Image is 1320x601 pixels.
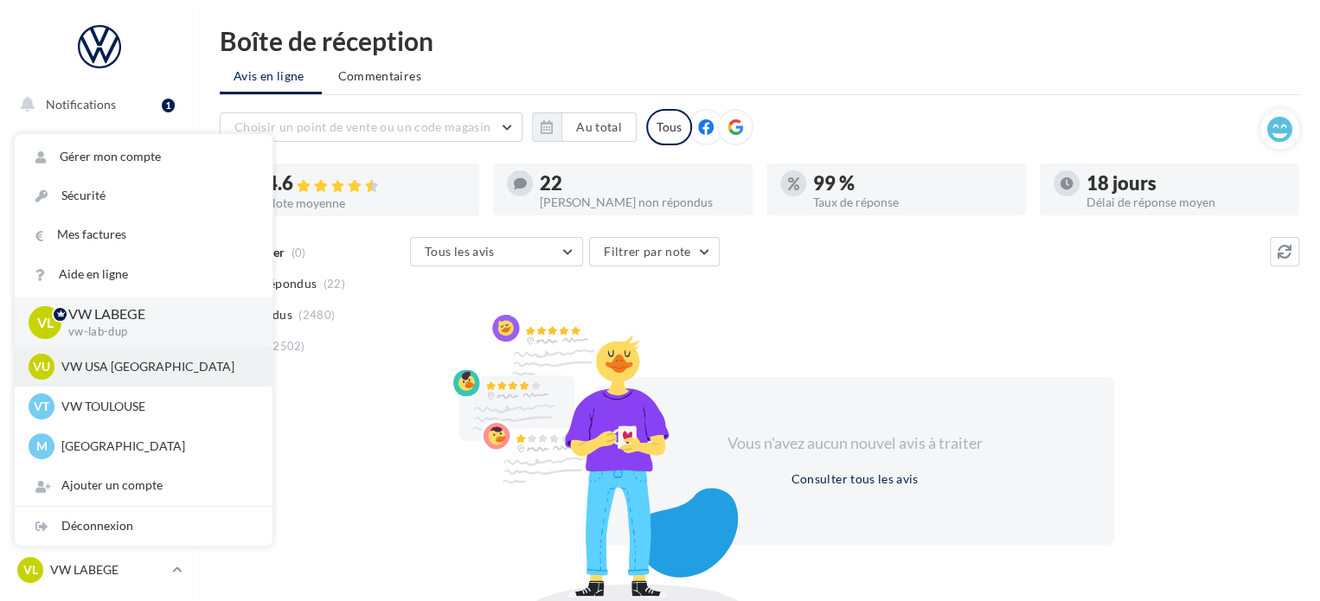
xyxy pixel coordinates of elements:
[784,469,925,489] button: Consulter tous les avis
[61,398,252,415] p: VW TOULOUSE
[68,304,245,324] p: VW LABEGE
[561,112,637,142] button: Au total
[532,112,637,142] button: Au total
[10,260,189,297] a: Campagnes
[324,277,345,291] span: (22)
[338,67,421,85] span: Commentaires
[10,86,182,123] button: Notifications 1
[36,438,48,455] span: M
[10,217,189,253] a: Visibilité en ligne
[33,358,50,375] span: VU
[646,109,692,145] div: Tous
[15,215,272,254] a: Mes factures
[540,196,739,208] div: [PERSON_NAME] non répondus
[410,237,583,266] button: Tous les avis
[162,99,175,112] div: 1
[34,398,49,415] span: VT
[540,174,739,193] div: 22
[46,97,116,112] span: Notifications
[1086,174,1285,193] div: 18 jours
[50,561,165,579] p: VW LABEGE
[298,308,335,322] span: (2480)
[61,438,252,455] p: [GEOGRAPHIC_DATA]
[10,432,189,483] a: PLV et print personnalisable
[266,197,465,209] div: Note moyenne
[425,244,495,259] span: Tous les avis
[10,389,189,425] a: Calendrier
[10,346,189,382] a: Médiathèque
[813,174,1012,193] div: 99 %
[234,119,490,134] span: Choisir un point de vente ou un code magasin
[10,130,189,166] a: Opérations
[10,172,189,209] a: Boîte de réception
[68,324,245,340] p: vw-lab-dup
[15,137,272,176] a: Gérer mon compte
[813,196,1012,208] div: Taux de réponse
[15,255,272,294] a: Aide en ligne
[220,28,1299,54] div: Boîte de réception
[15,466,272,505] div: Ajouter un compte
[706,432,1003,455] div: Vous n'avez aucun nouvel avis à traiter
[220,112,522,142] button: Choisir un point de vente ou un code magasin
[236,275,317,292] span: Non répondus
[61,358,252,375] p: VW USA [GEOGRAPHIC_DATA]
[15,176,272,215] a: Sécurité
[589,237,720,266] button: Filtrer par note
[23,561,38,579] span: VL
[1086,196,1285,208] div: Délai de réponse moyen
[10,303,189,339] a: Contacts
[14,553,185,586] a: VL VW LABEGE
[269,339,305,353] span: (2502)
[10,489,189,540] a: Campagnes DataOnDemand
[266,174,465,194] div: 4.6
[15,507,272,546] div: Déconnexion
[37,312,54,332] span: VL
